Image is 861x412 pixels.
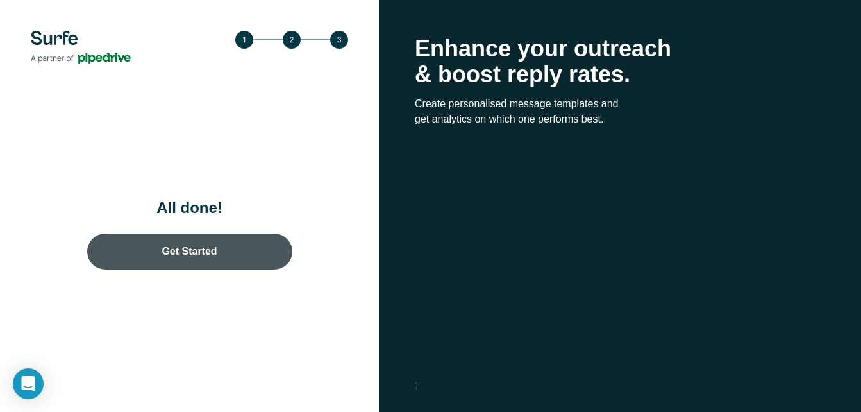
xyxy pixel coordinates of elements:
p: Create personalised message templates and [415,96,825,112]
p: get analytics on which one performs best. [415,112,825,127]
div: Open Intercom Messenger [13,368,44,399]
img: Surfe's logo [31,31,131,64]
img: Step 3 [235,31,348,49]
iframe: YouTube video player [415,127,825,377]
h1: All done! [62,198,318,218]
p: Enhance your outreach [415,36,825,62]
a: Get Started [87,234,292,270]
p: & boost reply rates. [415,62,825,87]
